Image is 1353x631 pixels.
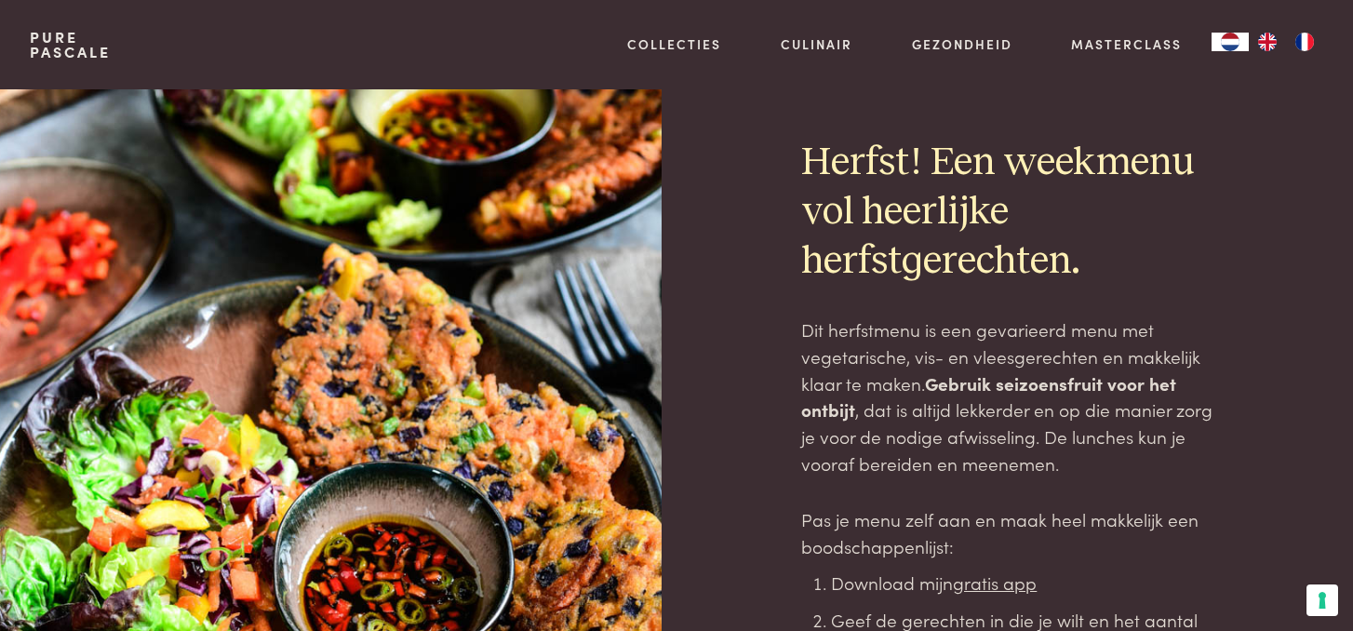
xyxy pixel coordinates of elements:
h2: Herfst! Een weekmenu vol heerlijke herfstgerechten. [801,139,1212,287]
a: FR [1286,33,1323,51]
aside: Language selected: Nederlands [1212,33,1323,51]
p: Dit herfstmenu is een gevarieerd menu met vegetarische, vis- en vleesgerechten en makkelijk klaar... [801,316,1212,477]
a: Masterclass [1071,34,1182,54]
p: Pas je menu zelf aan en maak heel makkelijk een boodschappenlijst: [801,506,1212,559]
div: Language [1212,33,1249,51]
a: Culinair [781,34,852,54]
a: gratis app [953,570,1037,595]
a: Collecties [627,34,721,54]
li: Download mijn [831,570,1212,597]
a: NL [1212,33,1249,51]
strong: Gebruik seizoensfruit voor het ontbijt [801,370,1176,423]
a: PurePascale [30,30,111,60]
button: Uw voorkeuren voor toestemming voor trackingtechnologieën [1306,584,1338,616]
a: EN [1249,33,1286,51]
ul: Language list [1249,33,1323,51]
a: Gezondheid [912,34,1012,54]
